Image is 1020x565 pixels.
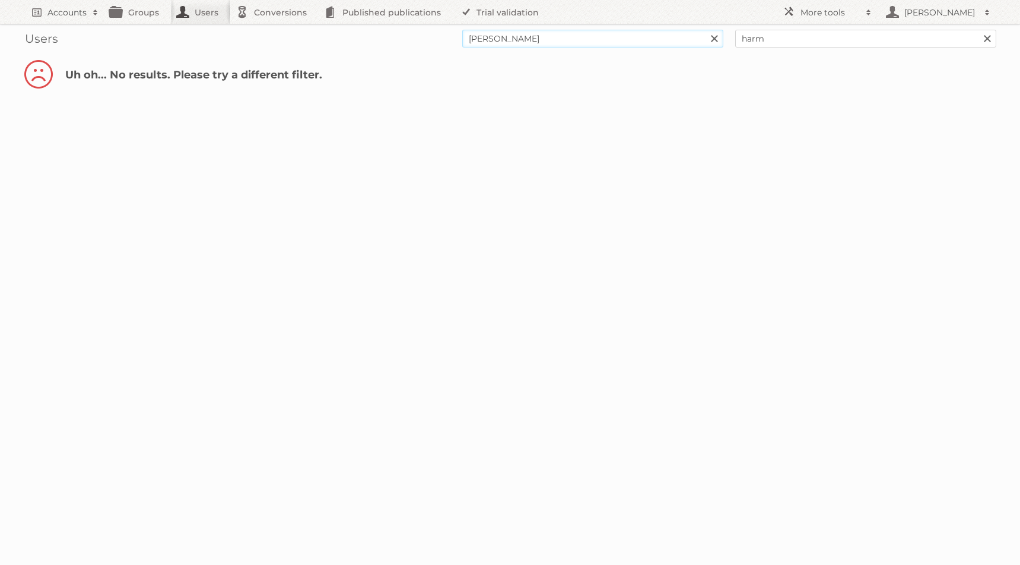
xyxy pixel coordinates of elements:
h2: More tools [800,7,860,18]
h2: Uh oh... No results. Please try a different filter. [24,59,996,95]
h2: Accounts [47,7,87,18]
input: Email [462,30,723,48]
input: Name [735,30,996,48]
h2: [PERSON_NAME] [901,7,978,18]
